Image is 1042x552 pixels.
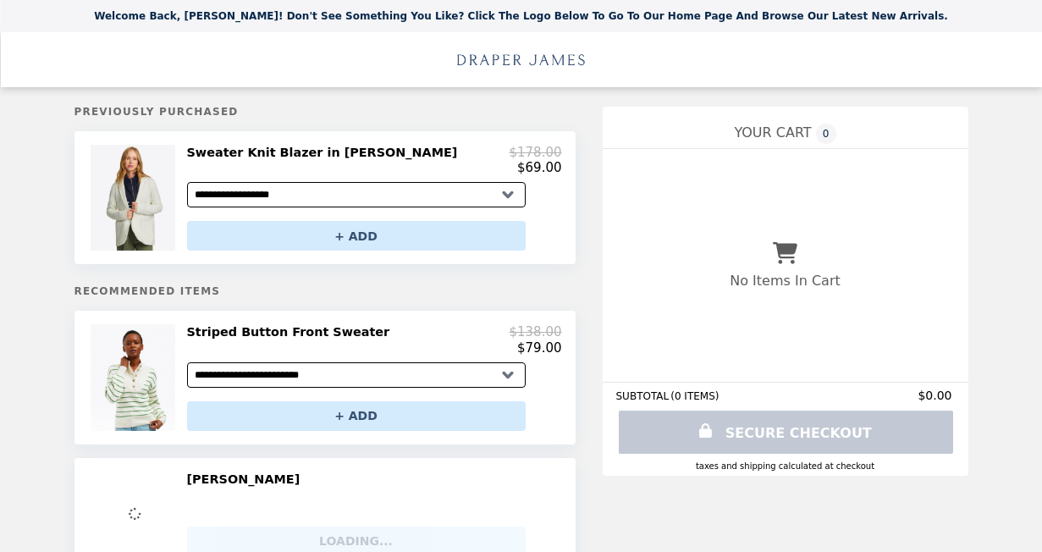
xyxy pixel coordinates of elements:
img: Striped Button Front Sweater [91,324,179,430]
span: 0 [816,124,836,144]
img: Sweater Knit Blazer in Magnolia White [91,145,179,251]
span: ( 0 ITEMS ) [670,390,719,402]
p: $79.00 [517,340,562,356]
span: $0.00 [918,389,954,402]
p: $138.00 [509,324,561,339]
h5: Recommended Items [74,285,576,297]
select: Select a product variant [187,362,526,388]
span: SUBTOTAL [616,390,671,402]
select: Select a product variant [187,182,526,207]
p: $178.00 [509,145,561,160]
h2: Sweater Knit Blazer in [PERSON_NAME] [187,145,465,160]
div: Taxes and Shipping calculated at checkout [616,461,955,471]
span: YOUR CART [734,124,811,141]
p: $69.00 [517,160,562,175]
h2: [PERSON_NAME] [187,472,307,487]
p: Welcome Back, [PERSON_NAME]! Don't see something you like? Click the logo below to go to our home... [94,10,948,22]
img: Brand Logo [450,42,593,77]
button: + ADD [187,221,526,251]
p: No Items In Cart [730,273,840,289]
button: + ADD [187,401,526,431]
h2: Striped Button Front Sweater [187,324,397,339]
h5: Previously Purchased [74,106,576,118]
